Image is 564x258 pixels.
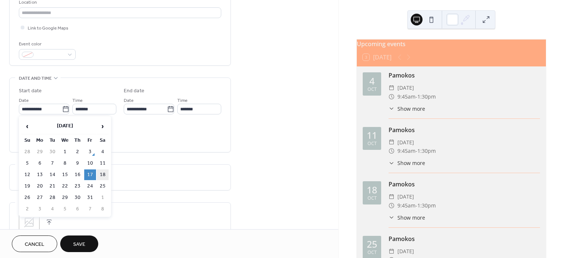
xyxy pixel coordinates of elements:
[389,159,394,167] div: ​
[397,159,425,167] span: Show more
[97,169,109,180] td: 18
[397,83,414,92] span: [DATE]
[72,181,83,192] td: 23
[389,180,540,189] div: Pamokos
[389,147,394,155] div: ​
[389,71,540,80] div: Pamokos
[389,105,394,113] div: ​
[47,192,58,203] td: 28
[397,214,425,221] span: Show more
[389,214,425,221] button: ​Show more
[397,247,414,256] span: [DATE]
[19,40,74,48] div: Event color
[19,75,52,82] span: Date and time
[34,192,46,203] td: 27
[59,147,71,157] td: 1
[417,92,436,101] span: 1:30pm
[34,147,46,157] td: 29
[47,135,58,146] th: Tu
[389,234,540,243] div: Pamokos
[34,204,46,214] td: 3
[389,83,394,92] div: ​
[84,147,96,157] td: 3
[47,181,58,192] td: 21
[47,158,58,169] td: 7
[368,196,377,201] div: Oct
[84,135,96,146] th: Fr
[389,92,394,101] div: ​
[357,39,546,48] div: Upcoming events
[369,76,375,86] div: 4
[416,92,417,101] span: -
[97,119,108,134] span: ›
[124,87,144,95] div: End date
[97,135,109,146] th: Sa
[367,131,377,140] div: 11
[368,250,377,255] div: Oct
[84,204,96,214] td: 7
[84,158,96,169] td: 10
[389,214,394,221] div: ​
[19,87,42,95] div: Start date
[416,201,417,210] span: -
[34,135,46,146] th: Mo
[21,158,33,169] td: 5
[72,135,83,146] th: Th
[21,204,33,214] td: 2
[368,87,377,92] div: Oct
[34,158,46,169] td: 6
[397,105,425,113] span: Show more
[368,141,377,146] div: Oct
[397,147,416,155] span: 9:45am
[72,158,83,169] td: 9
[84,181,96,192] td: 24
[389,201,394,210] div: ​
[397,138,414,147] span: [DATE]
[73,241,85,248] span: Save
[47,147,58,157] td: 30
[72,97,83,104] span: Time
[34,181,46,192] td: 20
[417,147,436,155] span: 1:30pm
[97,192,109,203] td: 1
[60,235,98,252] button: Save
[97,147,109,157] td: 4
[59,135,71,146] th: We
[397,192,414,201] span: [DATE]
[47,169,58,180] td: 14
[84,192,96,203] td: 31
[389,105,425,113] button: ​Show more
[34,118,96,134] th: [DATE]
[72,169,83,180] td: 16
[97,204,109,214] td: 8
[21,169,33,180] td: 12
[59,192,71,203] td: 29
[34,169,46,180] td: 13
[59,181,71,192] td: 22
[25,241,44,248] span: Cancel
[389,125,540,134] div: Pamokos
[59,204,71,214] td: 5
[177,97,188,104] span: Time
[59,158,71,169] td: 8
[19,97,29,104] span: Date
[47,204,58,214] td: 4
[72,192,83,203] td: 30
[97,181,109,192] td: 25
[22,119,33,134] span: ‹
[72,147,83,157] td: 2
[389,192,394,201] div: ​
[21,192,33,203] td: 26
[389,138,394,147] div: ​
[19,212,40,233] div: ;
[124,97,134,104] span: Date
[97,158,109,169] td: 11
[397,92,416,101] span: 9:45am
[21,147,33,157] td: 28
[72,204,83,214] td: 6
[28,24,68,32] span: Link to Google Maps
[389,247,394,256] div: ​
[12,235,57,252] button: Cancel
[416,147,417,155] span: -
[397,201,416,210] span: 9:45am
